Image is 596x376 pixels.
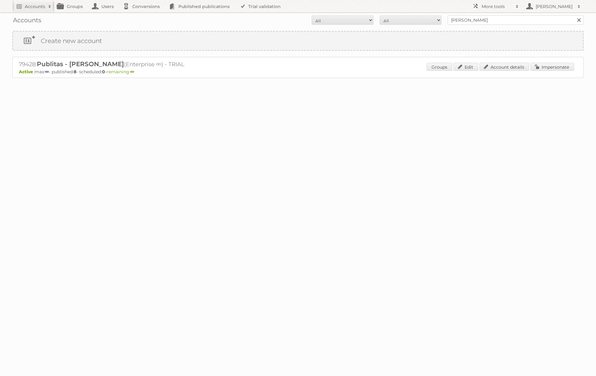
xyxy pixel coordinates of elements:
strong: ∞ [45,69,49,75]
a: Create new account [13,32,583,50]
h2: 79428: (Enterprise ∞) - TRIAL [19,60,235,68]
span: Active [19,69,35,75]
span: Publitas - [PERSON_NAME] [37,60,124,68]
p: max: - published: - scheduled: - [19,69,577,75]
strong: 0 [102,69,105,75]
strong: ∞ [130,69,134,75]
h2: Accounts [25,3,45,10]
a: Edit [453,63,478,71]
h2: More tools [482,3,513,10]
a: Account details [479,63,529,71]
h2: [PERSON_NAME] [534,3,574,10]
strong: 8 [74,69,76,75]
a: Impersonate [530,63,574,71]
span: remaining: [107,69,134,75]
a: Groups [427,63,452,71]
